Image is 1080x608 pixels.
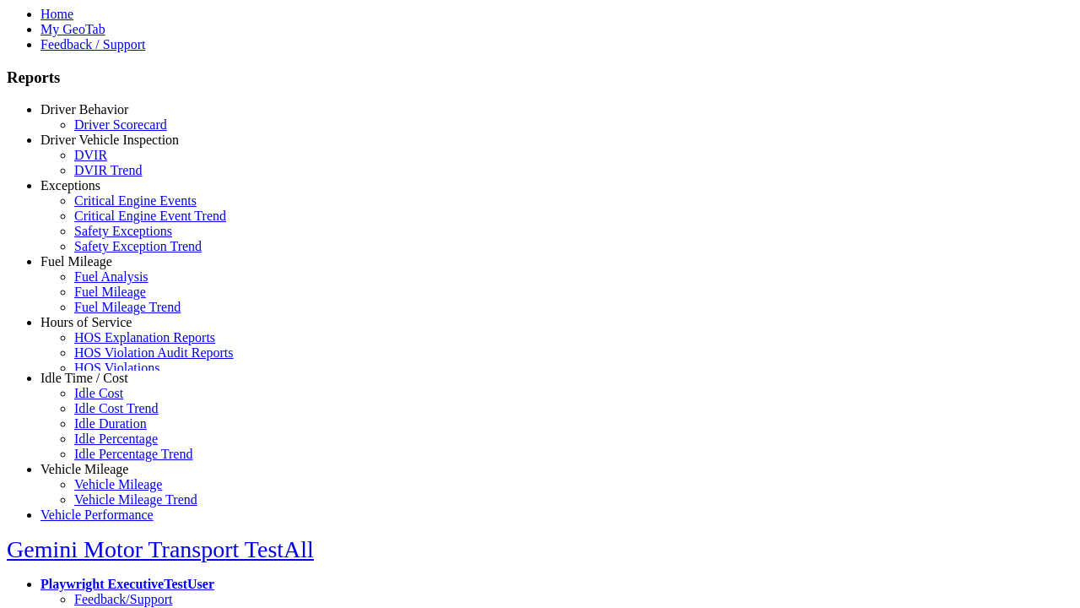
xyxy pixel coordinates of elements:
[74,401,159,415] a: Idle Cost Trend
[74,361,159,375] a: HOS Violations
[74,386,123,400] a: Idle Cost
[74,592,172,606] a: Feedback/Support
[7,68,1073,87] h3: Reports
[74,345,234,360] a: HOS Violation Audit Reports
[74,330,215,345] a: HOS Explanation Reports
[40,7,73,21] a: Home
[74,117,167,132] a: Driver Scorecard
[74,239,202,253] a: Safety Exception Trend
[74,416,147,431] a: Idle Duration
[40,133,179,147] a: Driver Vehicle Inspection
[7,536,314,562] a: Gemini Motor Transport TestAll
[40,22,105,36] a: My GeoTab
[40,371,128,385] a: Idle Time / Cost
[40,254,112,269] a: Fuel Mileage
[74,285,146,299] a: Fuel Mileage
[74,300,181,314] a: Fuel Mileage Trend
[74,193,197,208] a: Critical Engine Events
[74,492,197,507] a: Vehicle Mileage Trend
[40,178,100,193] a: Exceptions
[40,102,128,117] a: Driver Behavior
[74,269,148,284] a: Fuel Analysis
[40,315,132,329] a: Hours of Service
[40,508,154,522] a: Vehicle Performance
[74,209,226,223] a: Critical Engine Event Trend
[74,477,162,491] a: Vehicle Mileage
[74,148,107,162] a: DVIR
[74,432,158,446] a: Idle Percentage
[74,447,192,461] a: Idle Percentage Trend
[74,163,142,177] a: DVIR Trend
[40,37,145,52] a: Feedback / Support
[40,462,128,476] a: Vehicle Mileage
[40,577,214,591] a: Playwright ExecutiveTestUser
[74,224,172,238] a: Safety Exceptions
